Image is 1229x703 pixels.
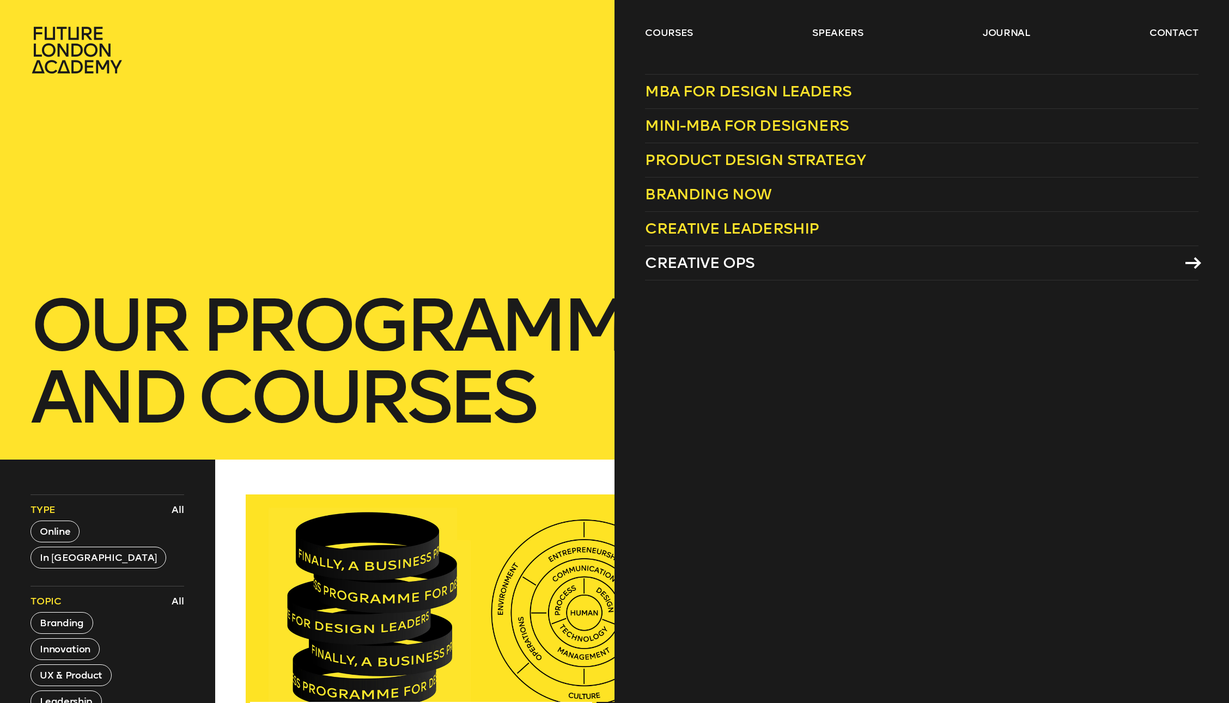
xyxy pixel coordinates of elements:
a: Product Design Strategy [645,143,1198,178]
span: Product Design Strategy [645,151,866,169]
a: Branding Now [645,178,1198,212]
span: Mini-MBA for Designers [645,117,849,135]
a: courses [645,26,693,39]
a: Mini-MBA for Designers [645,109,1198,143]
a: MBA for Design Leaders [645,74,1198,109]
span: MBA for Design Leaders [645,82,851,100]
span: Creative Leadership [645,219,819,237]
a: Creative Ops [645,246,1198,280]
a: speakers [812,26,863,39]
a: Creative Leadership [645,212,1198,246]
a: journal [983,26,1030,39]
span: Creative Ops [645,254,755,272]
span: Branding Now [645,185,771,203]
a: contact [1149,26,1198,39]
